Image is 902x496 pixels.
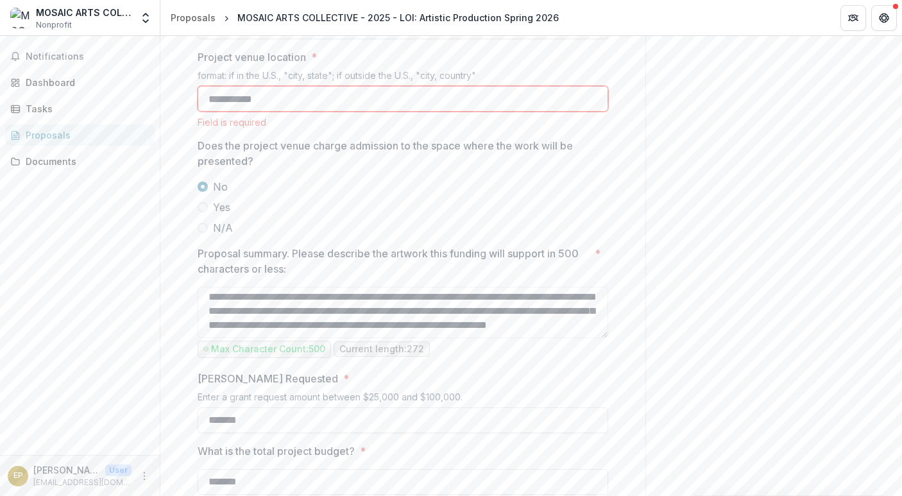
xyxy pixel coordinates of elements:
[871,5,897,31] button: Get Help
[213,220,233,235] span: N/A
[211,344,325,355] p: Max Character Count: 500
[13,472,23,480] div: Elizabeth Pieroni
[10,8,31,28] img: MOSAIC ARTS COLLECTIVE
[198,49,306,65] p: Project venue location
[840,5,866,31] button: Partners
[137,468,152,484] button: More
[198,138,600,169] p: Does the project venue charge admission to the space where the work will be presented?
[5,72,155,93] a: Dashboard
[213,200,230,215] span: Yes
[5,124,155,146] a: Proposals
[171,11,216,24] div: Proposals
[237,11,559,24] div: MOSAIC ARTS COLLECTIVE - 2025 - LOI: Artistic Production Spring 2026
[5,98,155,119] a: Tasks
[5,151,155,172] a: Documents
[26,102,144,115] div: Tasks
[105,465,132,476] p: User
[26,155,144,168] div: Documents
[26,128,144,142] div: Proposals
[26,76,144,89] div: Dashboard
[198,443,355,459] p: What is the total project budget?
[137,5,155,31] button: Open entity switcher
[33,477,132,488] p: [EMAIL_ADDRESS][DOMAIN_NAME]
[36,6,132,19] div: MOSAIC ARTS COLLECTIVE
[198,371,338,386] p: [PERSON_NAME] Requested
[33,463,100,477] p: [PERSON_NAME]
[26,51,149,62] span: Notifications
[198,246,590,277] p: Proposal summary. Please describe the artwork this funding will support in 500 characters or less:
[339,344,424,355] p: Current length: 272
[213,179,228,194] span: No
[198,117,608,128] div: Field is required
[166,8,564,27] nav: breadcrumb
[36,19,72,31] span: Nonprofit
[166,8,221,27] a: Proposals
[198,70,608,86] div: format: if in the U.S., "city, state"; if outside the U.S., "city, country"
[198,391,608,407] div: Enter a grant request amount between $25,000 and $100,000.
[5,46,155,67] button: Notifications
